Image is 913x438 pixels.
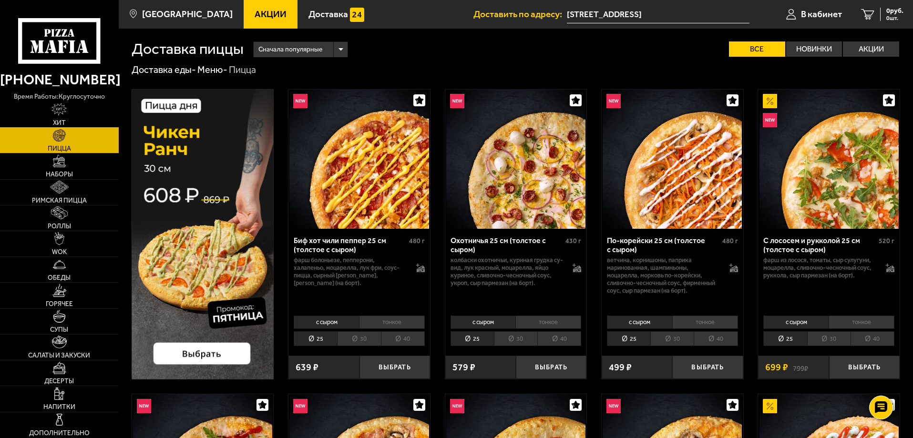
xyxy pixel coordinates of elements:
label: Новинки [786,41,842,57]
span: 699 ₽ [765,363,788,372]
span: Доставка [308,10,348,19]
li: 40 [694,331,738,346]
img: Охотничья 25 см (толстое с сыром) [446,90,585,229]
img: 15daf4d41897b9f0e9f617042186c801.svg [350,8,364,22]
li: 25 [451,331,494,346]
li: 40 [851,331,894,346]
a: АкционныйНовинкаС лососем и рукколой 25 см (толстое с сыром) [758,90,900,229]
span: 0 руб. [886,8,903,14]
label: Все [729,41,785,57]
li: тонкое [515,316,581,329]
li: тонкое [672,316,738,329]
li: с сыром [763,316,829,329]
li: с сыром [451,316,516,329]
img: Новинка [606,94,621,108]
span: Дополнительно [29,430,90,437]
a: НовинкаОхотничья 25 см (толстое с сыром) [445,90,587,229]
img: Новинка [293,399,308,413]
li: 25 [607,331,650,346]
li: с сыром [294,316,359,329]
span: Салаты и закуски [28,352,90,359]
span: Коломяжский проспект, 10АХ [567,6,749,23]
span: Хит [53,120,66,126]
li: 25 [294,331,337,346]
li: 25 [763,331,807,346]
img: Новинка [137,399,151,413]
li: 30 [650,331,694,346]
button: Выбрать [359,356,430,379]
p: ветчина, корнишоны, паприка маринованная, шампиньоны, моцарелла, морковь по-корейски, сливочно-че... [607,256,720,295]
p: фарш из лосося, томаты, сыр сулугуни, моцарелла, сливочно-чесночный соус, руккола, сыр пармезан (... [763,256,876,279]
span: Обеды [48,275,71,281]
span: Супы [50,326,68,333]
span: В кабинет [801,10,842,19]
a: НовинкаБиф хот чили пеппер 25 см (толстое с сыром) [288,90,430,229]
div: Охотничья 25 см (толстое с сыром) [451,236,564,254]
span: 480 г [409,237,425,245]
img: Акционный [763,399,777,413]
img: По-корейски 25 см (толстое с сыром) [603,90,742,229]
span: 520 г [879,237,894,245]
span: Наборы [46,171,73,178]
h1: Доставка пиццы [132,41,244,57]
span: 480 г [722,237,738,245]
li: 40 [537,331,581,346]
span: Пицца [48,145,71,152]
li: 30 [494,331,537,346]
p: колбаски охотничьи, куриная грудка су-вид, лук красный, моцарелла, яйцо куриное, сливочно-чесночн... [451,256,564,287]
span: 579 ₽ [452,363,475,372]
span: Напитки [43,404,75,410]
s: 799 ₽ [793,363,808,372]
img: С лососем и рукколой 25 см (толстое с сыром) [759,90,899,229]
a: Меню- [197,64,227,75]
span: Роллы [48,223,71,230]
label: Акции [843,41,899,57]
img: Новинка [606,399,621,413]
img: Новинка [450,399,464,413]
span: 639 ₽ [296,363,318,372]
div: По-корейски 25 см (толстое с сыром) [607,236,720,254]
span: WOK [52,249,67,255]
li: 30 [337,331,380,346]
img: Биф хот чили пеппер 25 см (толстое с сыром) [289,90,429,229]
li: 30 [807,331,851,346]
span: Доставить по адресу: [473,10,567,19]
span: Римская пицца [32,197,87,204]
li: тонкое [829,316,894,329]
img: Новинка [763,113,777,127]
div: Биф хот чили пеппер 25 см (толстое с сыром) [294,236,407,254]
input: Ваш адрес доставки [567,6,749,23]
li: тонкое [359,316,425,329]
span: 499 ₽ [609,363,632,372]
button: Выбрать [672,356,743,379]
div: Пицца [229,64,256,76]
a: Доставка еды- [132,64,196,75]
span: Десерты [44,378,74,385]
img: Новинка [293,94,308,108]
button: Выбрать [829,356,900,379]
span: Горячее [46,301,73,307]
span: 430 г [565,237,581,245]
a: НовинкаПо-корейски 25 см (толстое с сыром) [602,90,743,229]
li: с сыром [607,316,672,329]
span: Сначала популярные [258,41,322,59]
p: фарш болоньезе, пепперони, халапеньо, моцарелла, лук фри, соус-пицца, сырный [PERSON_NAME], [PERS... [294,256,407,287]
div: С лососем и рукколой 25 см (толстое с сыром) [763,236,876,254]
img: Акционный [763,94,777,108]
img: Новинка [450,94,464,108]
span: [GEOGRAPHIC_DATA] [142,10,233,19]
button: Выбрать [516,356,586,379]
span: Акции [255,10,287,19]
li: 40 [381,331,425,346]
span: 0 шт. [886,15,903,21]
